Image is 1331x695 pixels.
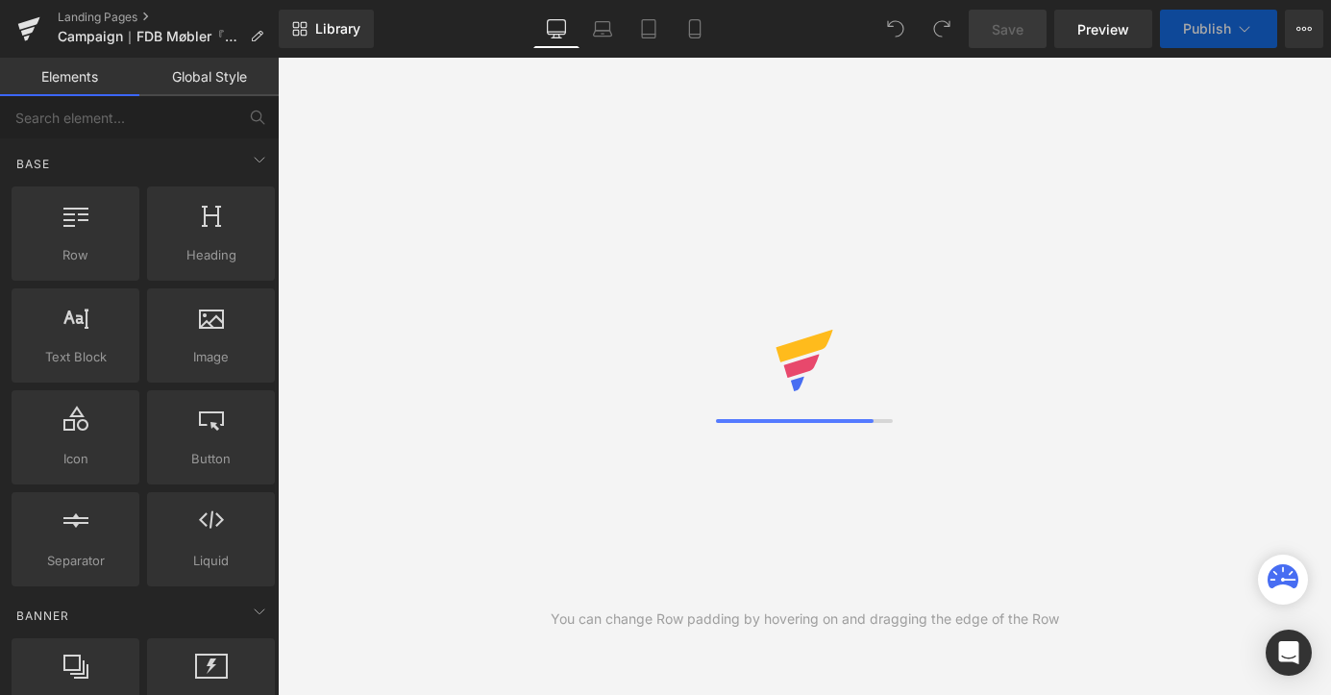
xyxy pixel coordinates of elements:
[153,551,269,571] span: Liquid
[1266,630,1312,676] div: Open Intercom Messenger
[17,245,134,265] span: Row
[672,10,718,48] a: Mobile
[579,10,626,48] a: Laptop
[153,449,269,469] span: Button
[17,551,134,571] span: Separator
[923,10,961,48] button: Redo
[533,10,579,48] a: Desktop
[1077,19,1129,39] span: Preview
[58,29,242,44] span: Campaign｜FDB Møbler『J46』『J80』特別キャンペーン｜対象商品20％OFF！4/30まで
[153,245,269,265] span: Heading
[1054,10,1152,48] a: Preview
[279,10,374,48] a: New Library
[58,10,279,25] a: Landing Pages
[1183,21,1231,37] span: Publish
[315,20,360,37] span: Library
[17,449,134,469] span: Icon
[139,58,279,96] a: Global Style
[876,10,915,48] button: Undo
[992,19,1023,39] span: Save
[17,347,134,367] span: Text Block
[14,607,71,625] span: Banner
[626,10,672,48] a: Tablet
[14,155,52,173] span: Base
[153,347,269,367] span: Image
[551,608,1059,630] div: You can change Row padding by hovering on and dragging the edge of the Row
[1285,10,1323,48] button: More
[1160,10,1277,48] button: Publish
